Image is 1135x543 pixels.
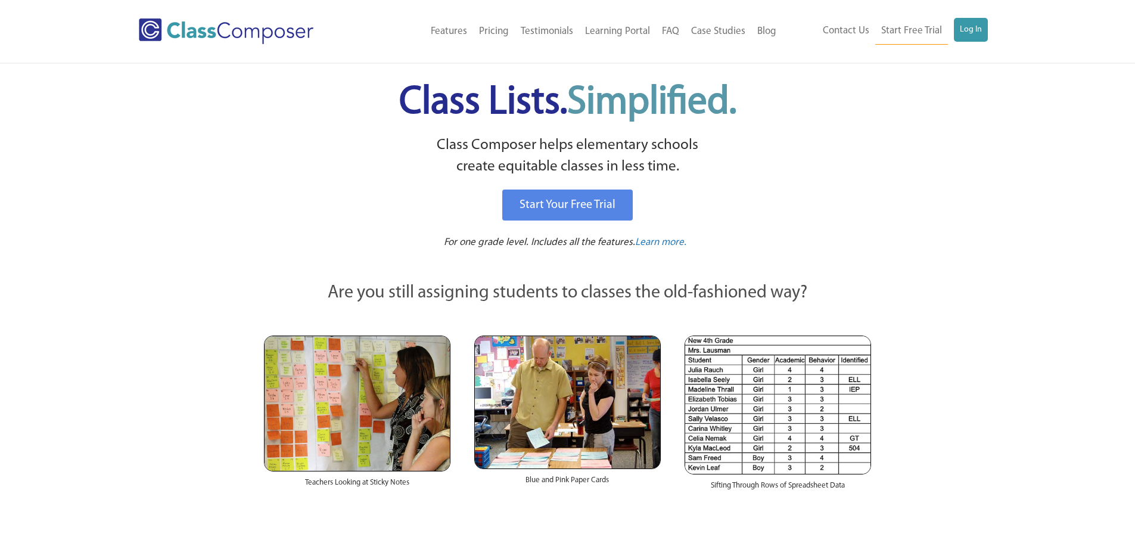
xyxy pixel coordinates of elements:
div: Blue and Pink Paper Cards [474,469,661,498]
nav: Header Menu [782,18,988,45]
a: FAQ [656,18,685,45]
a: Case Studies [685,18,751,45]
p: Are you still assigning students to classes the old-fashioned way? [264,280,872,306]
img: Blue and Pink Paper Cards [474,336,661,468]
a: Testimonials [515,18,579,45]
a: Learn more. [635,235,686,250]
img: Spreadsheets [685,336,871,474]
a: Learning Portal [579,18,656,45]
a: Blog [751,18,782,45]
span: Simplified. [567,83,736,122]
img: Teachers Looking at Sticky Notes [264,336,450,471]
span: Class Lists. [399,83,736,122]
nav: Header Menu [362,18,782,45]
span: Start Your Free Trial [520,199,615,211]
div: Teachers Looking at Sticky Notes [264,471,450,500]
a: Log In [954,18,988,42]
span: For one grade level. Includes all the features. [444,237,635,247]
a: Pricing [473,18,515,45]
a: Features [425,18,473,45]
div: Sifting Through Rows of Spreadsheet Data [685,474,871,503]
span: Learn more. [635,237,686,247]
a: Start Free Trial [875,18,948,45]
a: Start Your Free Trial [502,190,633,221]
a: Contact Us [817,18,875,44]
p: Class Composer helps elementary schools create equitable classes in less time. [262,135,873,178]
img: Class Composer [139,18,313,44]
